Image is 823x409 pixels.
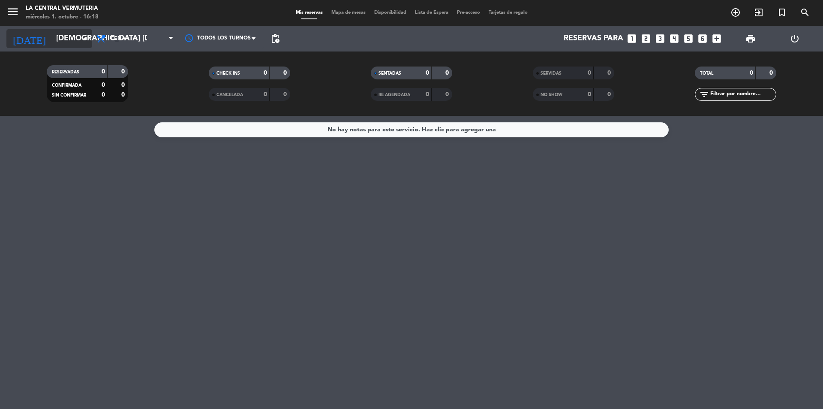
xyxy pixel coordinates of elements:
i: looks_4 [669,33,680,44]
strong: 0 [264,91,267,97]
span: CANCELADA [216,93,243,97]
strong: 0 [445,91,451,97]
span: CONFIRMADA [52,83,81,88]
strong: 0 [102,82,105,88]
div: No hay notas para este servicio. Haz clic para agregar una [327,125,496,135]
strong: 0 [102,92,105,98]
i: menu [6,5,19,18]
span: Mis reservas [291,10,327,15]
strong: 0 [445,70,451,76]
div: La Central Vermuteria [26,4,99,13]
span: print [745,33,756,44]
i: turned_in_not [777,7,787,18]
span: SERVIDAS [541,71,562,76]
strong: 0 [102,69,105,75]
button: menu [6,5,19,21]
strong: 0 [121,69,126,75]
i: looks_two [640,33,652,44]
span: Reservas para [564,34,623,43]
strong: 0 [426,91,429,97]
strong: 0 [264,70,267,76]
i: add_box [711,33,722,44]
i: looks_one [626,33,637,44]
div: miércoles 1. octubre - 16:18 [26,13,99,21]
span: RE AGENDADA [378,93,410,97]
strong: 0 [588,91,591,97]
strong: 0 [283,91,288,97]
i: looks_5 [683,33,694,44]
span: Tarjetas de regalo [484,10,532,15]
span: Lista de Espera [411,10,453,15]
strong: 0 [426,70,429,76]
span: NO SHOW [541,93,562,97]
strong: 0 [750,70,753,76]
strong: 0 [121,92,126,98]
input: Filtrar por nombre... [709,90,776,99]
i: [DATE] [6,29,52,48]
span: CHECK INS [216,71,240,76]
i: arrow_drop_down [80,33,90,44]
span: SENTADAS [378,71,401,76]
span: RESERVADAS [52,70,79,74]
strong: 0 [283,70,288,76]
i: search [800,7,810,18]
span: Cena [111,36,126,42]
i: add_circle_outline [730,7,741,18]
i: looks_3 [655,33,666,44]
div: LOG OUT [772,26,817,52]
i: exit_to_app [754,7,764,18]
strong: 0 [769,70,775,76]
span: Pre-acceso [453,10,484,15]
strong: 0 [121,82,126,88]
span: TOTAL [700,71,713,76]
span: Disponibilidad [370,10,411,15]
i: looks_6 [697,33,708,44]
i: filter_list [699,89,709,100]
i: power_settings_new [790,33,800,44]
span: pending_actions [270,33,280,44]
span: Mapa de mesas [327,10,370,15]
strong: 0 [607,70,613,76]
strong: 0 [588,70,591,76]
strong: 0 [607,91,613,97]
span: SIN CONFIRMAR [52,93,86,97]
